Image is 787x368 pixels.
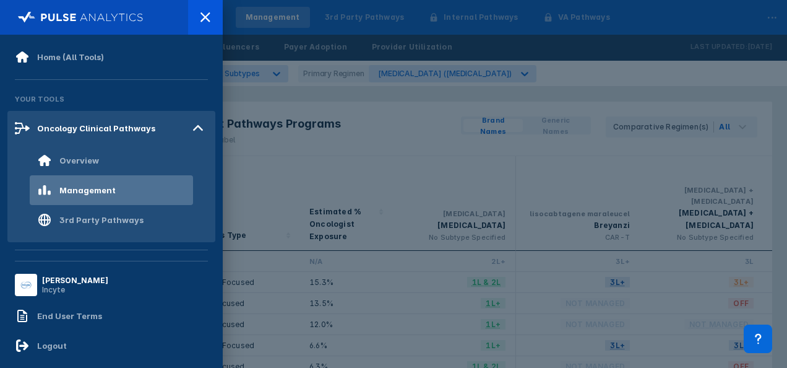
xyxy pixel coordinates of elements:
[37,311,102,321] div: End User Terms
[7,87,215,111] div: Your Tools
[7,301,215,331] a: End User Terms
[7,42,215,72] a: Home (All Tools)
[59,156,99,165] div: Overview
[37,341,67,351] div: Logout
[7,146,215,175] a: Overview
[17,276,35,294] img: menu button
[42,285,108,294] div: Incyte
[59,215,144,225] div: 3rd Party Pathways
[7,175,215,205] a: Management
[37,52,104,62] div: Home (All Tools)
[59,185,116,195] div: Management
[18,9,144,26] img: pulse-logo-full-white.svg
[7,205,215,235] a: 3rd Party Pathways
[744,325,772,353] div: Contact Support
[42,276,108,285] div: [PERSON_NAME]
[37,123,155,133] div: Oncology Clinical Pathways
